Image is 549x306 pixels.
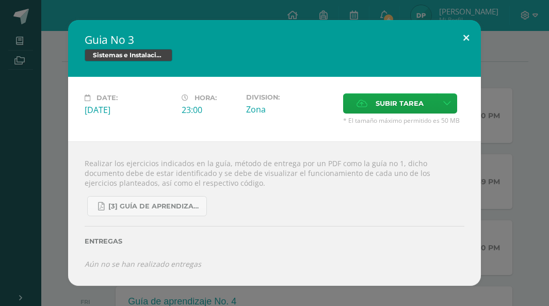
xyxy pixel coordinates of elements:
[376,94,424,113] span: Subir tarea
[246,93,335,101] label: Division:
[246,104,335,115] div: Zona
[182,104,238,116] div: 23:00
[85,259,201,269] i: Aún no se han realizado entregas
[451,20,481,55] button: Close (Esc)
[85,49,172,61] span: Sistemas e Instalación de Software (Desarrollo de Software)
[85,104,173,116] div: [DATE]
[195,94,217,102] span: Hora:
[85,237,464,245] label: Entregas
[343,116,464,125] span: * El tamaño máximo permitido es 50 MB
[96,94,118,102] span: Date:
[85,33,464,47] h2: Guia No 3
[108,202,201,211] span: [3] Guía de Aprendizaje - Sistemas e Instalación de Software.pdf
[87,196,207,216] a: [3] Guía de Aprendizaje - Sistemas e Instalación de Software.pdf
[68,141,481,285] div: Realizar los ejercicios indicados en la guía, método de entrega por un PDF como la guía no 1, dic...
